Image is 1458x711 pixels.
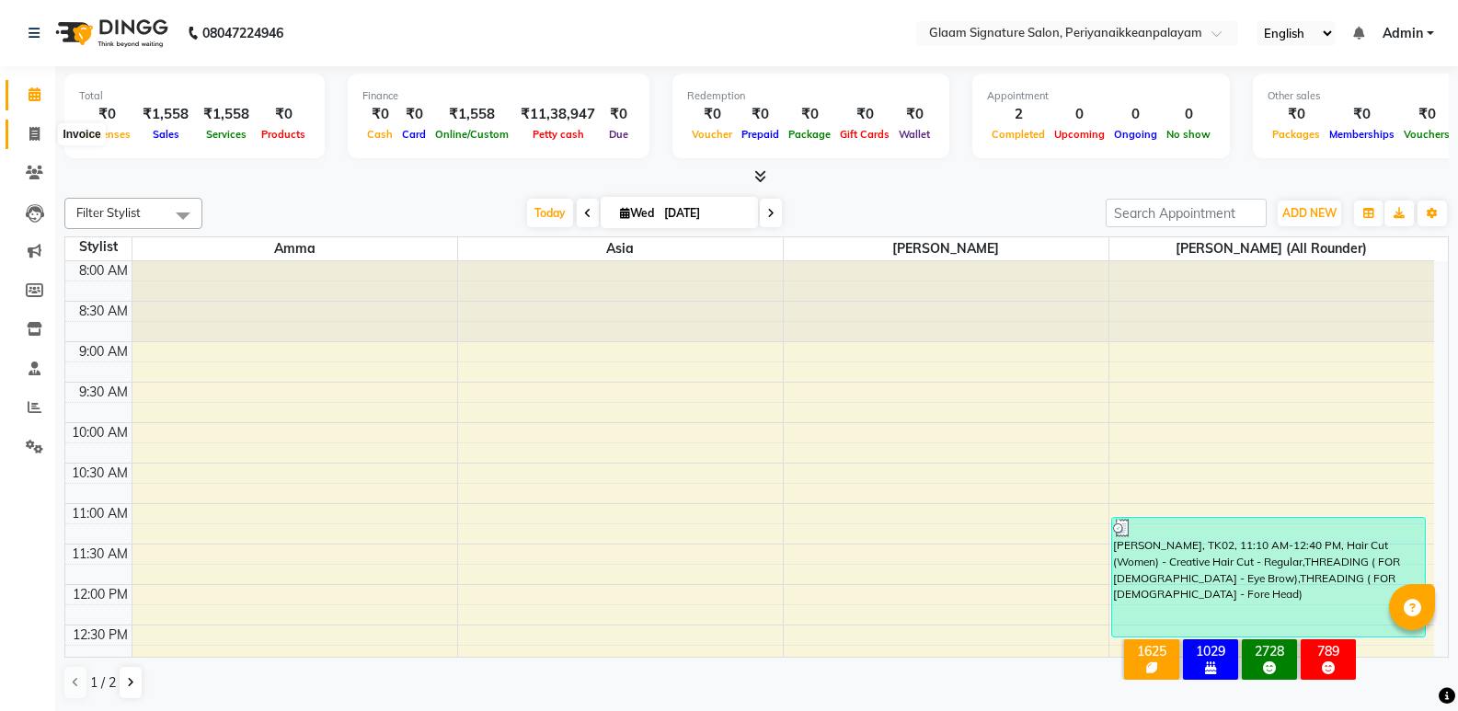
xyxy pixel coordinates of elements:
div: ₹0 [79,104,135,125]
span: [PERSON_NAME] (all rounder) [1109,237,1435,260]
img: logo [47,7,173,59]
div: ₹0 [257,104,310,125]
div: 8:00 AM [75,261,132,281]
span: Gift Cards [835,128,894,141]
div: 9:00 AM [75,342,132,361]
span: Memberships [1325,128,1399,141]
div: ₹1,558 [135,104,196,125]
div: [PERSON_NAME], TK02, 11:10 AM-12:40 PM, Hair Cut (Women) - Creative Hair Cut - Regular,THREADING ... [1112,518,1426,636]
div: 8:30 AM [75,302,132,321]
div: ₹0 [835,104,894,125]
div: Appointment [987,88,1215,104]
div: ₹0 [1325,104,1399,125]
div: ₹0 [1399,104,1454,125]
div: 0 [1050,104,1109,125]
span: Wallet [894,128,935,141]
span: Cash [362,128,397,141]
span: Package [784,128,835,141]
div: ₹0 [603,104,635,125]
button: ADD NEW [1278,201,1341,226]
span: 1 / 2 [90,673,116,693]
div: 12:00 PM [69,585,132,604]
div: 10:30 AM [68,464,132,483]
span: Ongoing [1109,128,1162,141]
span: Packages [1268,128,1325,141]
div: ₹0 [737,104,784,125]
div: 789 [1304,643,1352,659]
span: Upcoming [1050,128,1109,141]
span: No show [1162,128,1215,141]
span: Sales [148,128,184,141]
span: ADD NEW [1282,206,1337,220]
div: ₹1,558 [196,104,257,125]
span: Services [201,128,251,141]
div: 0 [1109,104,1162,125]
span: Amma [132,237,457,260]
span: Due [604,128,633,141]
div: Invoice [58,123,105,145]
div: Stylist [65,237,132,257]
input: Search Appointment [1106,199,1267,227]
div: 1625 [1128,643,1176,659]
div: 10:00 AM [68,423,132,442]
div: ₹0 [397,104,431,125]
span: Petty cash [528,128,589,141]
div: Redemption [687,88,935,104]
div: ₹0 [784,104,835,125]
div: 0 [1162,104,1215,125]
div: ₹0 [1268,104,1325,125]
div: 2 [987,104,1050,125]
div: 2728 [1246,643,1293,659]
span: Vouchers [1399,128,1454,141]
span: Voucher [687,128,737,141]
div: Total [79,88,310,104]
span: Today [527,199,573,227]
div: ₹11,38,947 [513,104,603,125]
div: ₹0 [894,104,935,125]
span: Filter Stylist [76,205,141,220]
span: Prepaid [737,128,784,141]
span: Wed [615,206,659,220]
span: Asia [458,237,783,260]
div: 11:30 AM [68,545,132,564]
span: Products [257,128,310,141]
div: ₹0 [362,104,397,125]
span: Admin [1383,24,1423,43]
div: 9:30 AM [75,383,132,402]
div: 11:00 AM [68,504,132,523]
div: ₹1,558 [431,104,513,125]
b: 08047224946 [202,7,283,59]
span: Card [397,128,431,141]
div: 12:30 PM [69,625,132,645]
div: Finance [362,88,635,104]
div: ₹0 [687,104,737,125]
span: Online/Custom [431,128,513,141]
div: 1029 [1187,643,1234,659]
span: [PERSON_NAME] [784,237,1108,260]
span: Completed [987,128,1050,141]
input: 2025-09-03 [659,200,751,227]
